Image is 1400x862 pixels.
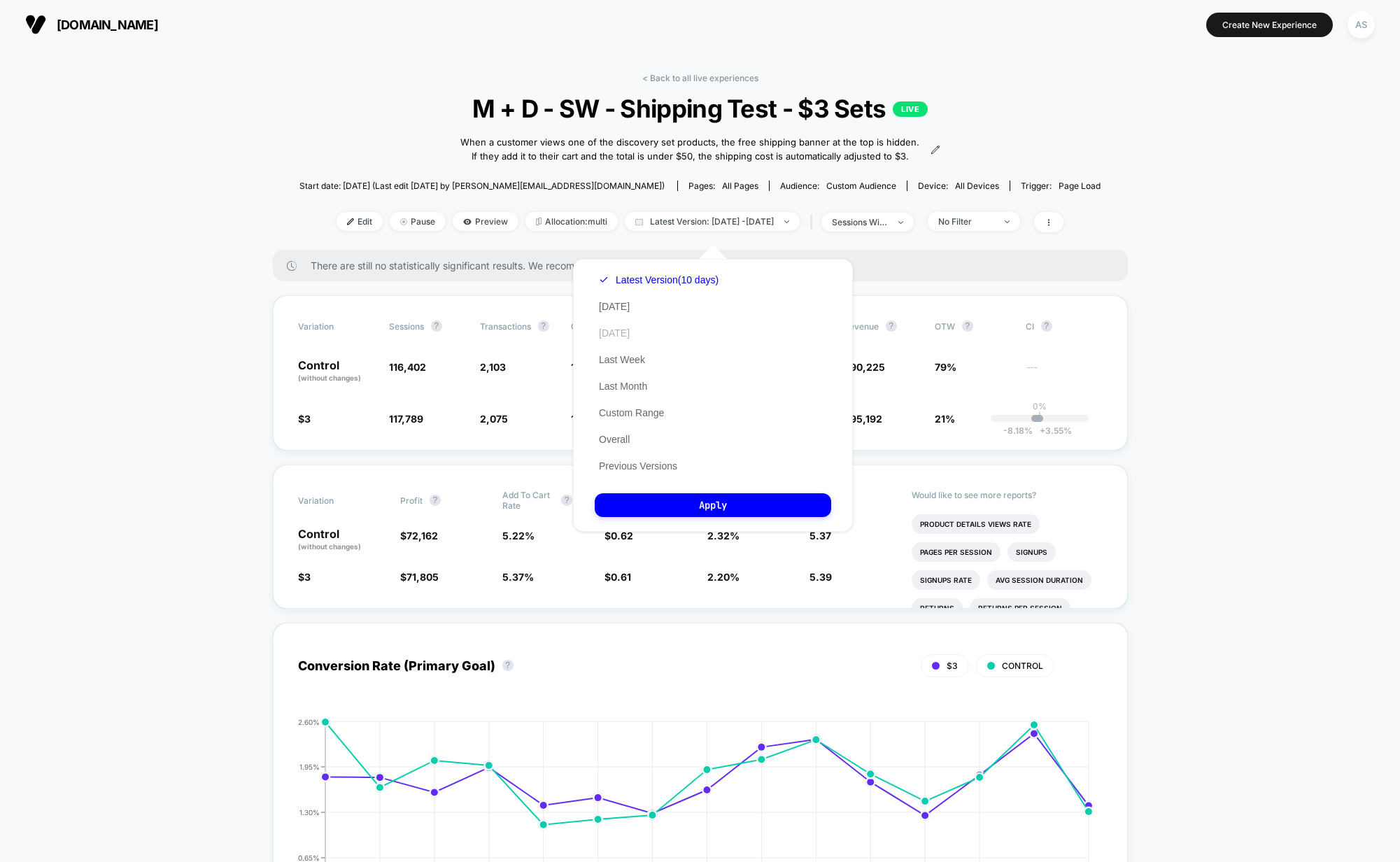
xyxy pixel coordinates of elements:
span: There are still no statistically significant results. We recommend waiting a few more days [311,260,1100,271]
a: < Back to all live experiences [642,73,758,83]
span: + [1040,425,1045,436]
span: CONTROL [1002,660,1043,671]
button: ? [962,320,973,332]
span: Preview [453,212,518,231]
p: Control [298,360,375,383]
li: Returns Per Session [970,598,1070,618]
span: 3.55 % [1033,425,1072,436]
button: [DATE] [595,300,634,313]
span: Add To Cart Rate [502,490,554,511]
tspan: 1.30% [299,808,320,817]
span: | [807,212,821,232]
span: --- [1026,363,1103,383]
span: 5.22 % [502,530,535,542]
span: Edit [337,212,383,231]
div: sessions with impression [832,217,888,227]
button: AS [1343,10,1379,39]
span: 79% [935,361,956,373]
span: (without changes) [298,542,361,551]
button: Latest Version(10 days) [595,274,723,286]
button: Last Week [595,353,649,366]
button: ? [502,660,514,671]
img: calendar [635,218,643,225]
li: Returns [912,598,963,618]
span: $3 [298,413,311,425]
span: 5.39 [809,571,832,583]
button: ? [431,320,442,332]
span: CI [1026,320,1103,332]
span: 2.20 % [707,571,740,583]
span: 2,075 [480,413,508,425]
li: Avg Session Duration [987,570,1091,590]
img: end [784,220,789,223]
span: (without changes) [298,374,361,382]
span: Device: [907,181,1010,191]
span: When a customer views one of the discovery set products, the free shipping banner at the top is h... [460,136,920,163]
p: LIVE [893,101,928,117]
span: $ [844,361,885,373]
button: ? [886,320,897,332]
span: 71,805 [406,571,439,583]
span: 116,402 [389,361,426,373]
button: Custom Range [595,407,668,419]
span: all pages [722,181,758,191]
img: end [898,221,903,224]
span: Variation [298,320,375,332]
span: all devices [955,181,999,191]
img: Visually logo [25,14,46,35]
p: Would like to see more reports? [912,490,1103,500]
li: Signups Rate [912,570,980,590]
span: Profit [400,495,423,506]
span: $3 [298,571,311,583]
span: 90,225 [850,361,885,373]
button: Previous Versions [595,460,681,472]
span: 2,103 [480,361,506,373]
span: Start date: [DATE] (Last edit [DATE] by [PERSON_NAME][EMAIL_ADDRESS][DOMAIN_NAME]) [299,181,665,191]
span: Variation [298,490,375,511]
span: $ [604,571,631,583]
div: Pages: [688,181,758,191]
li: Product Details Views Rate [912,514,1040,534]
span: Page Load [1059,181,1101,191]
span: Transactions [480,321,531,332]
span: OTW [935,320,1012,332]
div: Audience: [780,181,896,191]
span: 0.61 [611,571,631,583]
img: end [400,218,407,225]
p: 0% [1033,401,1047,411]
span: [DOMAIN_NAME] [57,17,158,32]
button: ? [1041,320,1052,332]
button: [DOMAIN_NAME] [21,13,162,36]
li: Signups [1007,542,1056,562]
button: ? [538,320,549,332]
button: Create New Experience [1206,13,1333,37]
span: $ [400,530,438,542]
span: $3 [947,660,958,671]
button: Last Month [595,380,651,393]
span: Pause [390,212,446,231]
li: Pages Per Session [912,542,1000,562]
span: Custom Audience [826,181,896,191]
button: ? [430,495,441,506]
span: Latest Version: [DATE] - [DATE] [625,212,800,231]
tspan: 0.65% [298,854,320,862]
div: AS [1348,11,1375,38]
button: [DATE] [595,327,634,339]
div: Trigger: [1021,181,1101,191]
button: Overall [595,433,634,446]
tspan: 1.95% [299,763,320,771]
span: $ [400,571,439,583]
div: No Filter [938,216,994,227]
button: Apply [595,493,831,517]
span: 21% [935,413,955,425]
span: Sessions [389,321,424,332]
img: edit [347,218,354,225]
span: 5.37 % [502,571,534,583]
img: end [1005,220,1010,223]
span: 117,789 [389,413,423,425]
p: | [1038,411,1041,422]
p: Control [298,528,386,552]
span: $ [844,413,882,425]
span: -8.18 % [1003,425,1033,436]
span: M + D - SW - Shipping Test - $3 Sets [339,94,1060,123]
